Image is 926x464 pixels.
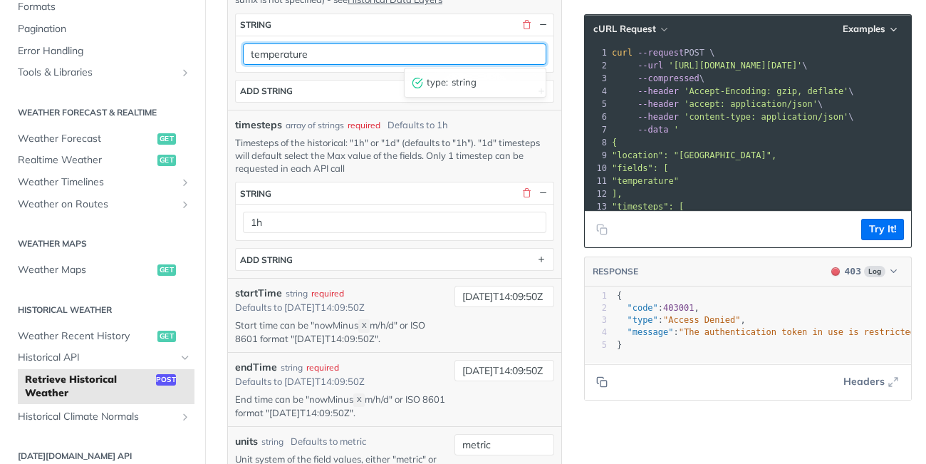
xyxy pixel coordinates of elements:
div: 8 [585,136,609,149]
div: 3 [585,314,607,326]
button: Try It! [861,219,904,240]
div: required [311,287,344,300]
div: 4 [585,85,609,98]
a: Pagination [11,19,194,40]
span: } [617,340,622,350]
div: ADD string [240,86,293,96]
span: get [157,155,176,166]
span: ], [612,189,622,199]
button: Show subpages for Weather on Routes [180,199,191,210]
span: valid [412,77,423,88]
span: \ [612,61,808,71]
div: 13 [585,200,609,213]
a: Historical APIHide subpages for Historical API [11,347,194,368]
span: Log [864,266,885,277]
div: Defaults to [DATE]T14:09:50Z [235,375,365,389]
div: string [240,188,271,199]
div: 2 [585,59,609,72]
h2: Weather Maps [11,237,194,250]
a: Weather Mapsget [11,259,194,281]
span: Historical API [18,351,176,365]
button: Delete [520,19,533,31]
div: 6 [585,110,609,123]
span: POST \ [612,48,715,58]
div: 5 [585,98,609,110]
span: Weather on Routes [18,197,176,212]
a: Weather Recent Historyget [11,326,194,347]
a: Retrieve Historical Weatherpost [18,369,194,404]
span: --request [638,48,684,58]
button: ADD string [236,249,553,270]
span: post [156,374,176,386]
span: --header [638,112,679,122]
span: 'content-type: application/json' [684,112,848,122]
span: Headers [843,374,885,389]
div: 2 [585,302,607,314]
span: Weather Forecast [18,132,154,146]
span: 403 [845,266,861,277]
button: Show subpages for Tools & Libraries [180,67,191,78]
button: Copy to clipboard [592,371,612,393]
span: type : [427,76,448,90]
span: cURL Request [593,23,656,35]
a: Weather Forecastget [11,128,194,150]
span: ' [674,125,679,135]
p: Start time can be "nowMinus m/h/d" or ISO 8601 format "[DATE]T14:09:50Z". [235,319,449,346]
span: --header [638,99,679,109]
button: Hide subpages for Historical API [180,352,191,364]
span: get [157,331,176,342]
div: ADD string [240,254,293,265]
div: 11 [585,175,609,187]
span: 'Accept-Encoding: gzip, deflate' [684,86,848,96]
span: : , [617,303,699,313]
div: Defaults to 1h [387,118,448,133]
h2: [DATE][DOMAIN_NAME] API [11,450,194,463]
div: Defaults to [DATE]T14:09:50Z [235,301,365,315]
span: --url [638,61,663,71]
a: Weather on RoutesShow subpages for Weather on Routes [11,194,194,215]
button: Hide [536,19,549,31]
label: endTime [235,360,277,375]
span: --compressed [638,73,699,83]
div: string [240,19,271,30]
span: "location": "[GEOGRAPHIC_DATA]", [612,150,776,160]
span: "type" [627,315,657,325]
span: Weather Timelines [18,175,176,190]
div: Defaults to metric [291,435,366,449]
div: 1 [585,290,607,302]
h2: Weather Forecast & realtime [11,106,194,119]
button: RESPONSE [592,264,639,279]
label: startTime [235,286,282,301]
span: get [157,264,176,276]
button: Show subpages for Weather Timelines [180,177,191,188]
span: string [452,76,539,90]
span: "timesteps": [ [612,202,684,212]
button: Headers [836,371,904,393]
a: Weather TimelinesShow subpages for Weather Timelines [11,172,194,193]
div: 5 [585,339,607,351]
button: 403403Log [824,264,904,279]
button: Show subpages for Historical Climate Normals [180,411,191,423]
span: curl [612,48,633,58]
span: "code" [627,303,657,313]
div: required [306,361,339,374]
span: \ [612,86,854,96]
span: "message" [627,327,673,337]
div: 3 [585,72,609,85]
button: string [236,14,553,36]
div: 12 [585,187,609,200]
span: 403001 [663,303,694,313]
a: Realtime Weatherget [11,150,194,171]
span: X [362,321,367,331]
span: --header [638,86,679,96]
div: 4 [585,326,607,339]
div: string [286,287,308,300]
span: "temperature" [612,176,679,186]
span: \ [612,73,704,83]
span: : , [617,315,746,325]
button: string [236,182,553,204]
span: get [157,133,176,145]
h2: Historical Weather [11,304,194,316]
span: Examples [843,23,885,35]
span: 'accept: application/json' [684,99,818,109]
